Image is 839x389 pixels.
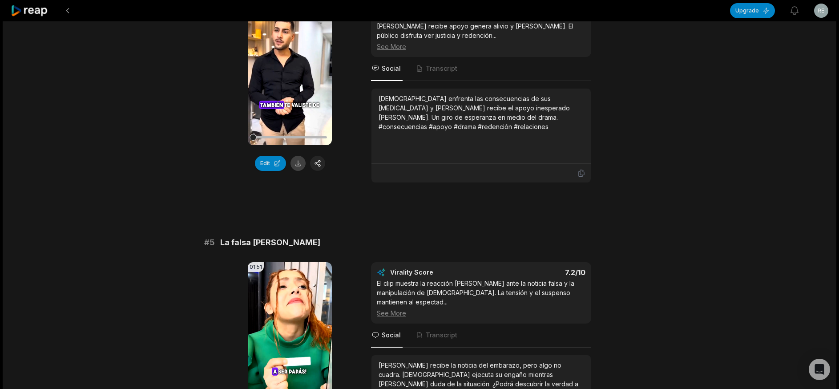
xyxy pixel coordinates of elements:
button: Edit [255,156,286,171]
span: Transcript [426,64,457,73]
div: El desenlace donde [DEMOGRAPHIC_DATA] es confrontada y [PERSON_NAME] recibe apoyo genera alivio y... [377,12,585,51]
div: See More [377,308,585,318]
span: Transcript [426,331,457,340]
span: # 5 [204,236,215,249]
div: El clip muestra la reacción [PERSON_NAME] ante la noticia falsa y la manipulación de [DEMOGRAPHIC... [377,279,585,318]
div: See More [377,42,585,51]
span: Social [382,64,401,73]
div: [DEMOGRAPHIC_DATA] enfrenta las consecuencias de sus [MEDICAL_DATA] y [PERSON_NAME] recibe el apo... [379,94,584,131]
span: Social [382,331,401,340]
span: La falsa [PERSON_NAME] [220,236,320,249]
div: Virality Score [390,268,486,277]
nav: Tabs [371,324,591,348]
button: Upgrade [730,3,775,18]
nav: Tabs [371,57,591,81]
div: 7.2 /10 [490,268,586,277]
div: Open Intercom Messenger [809,359,830,380]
